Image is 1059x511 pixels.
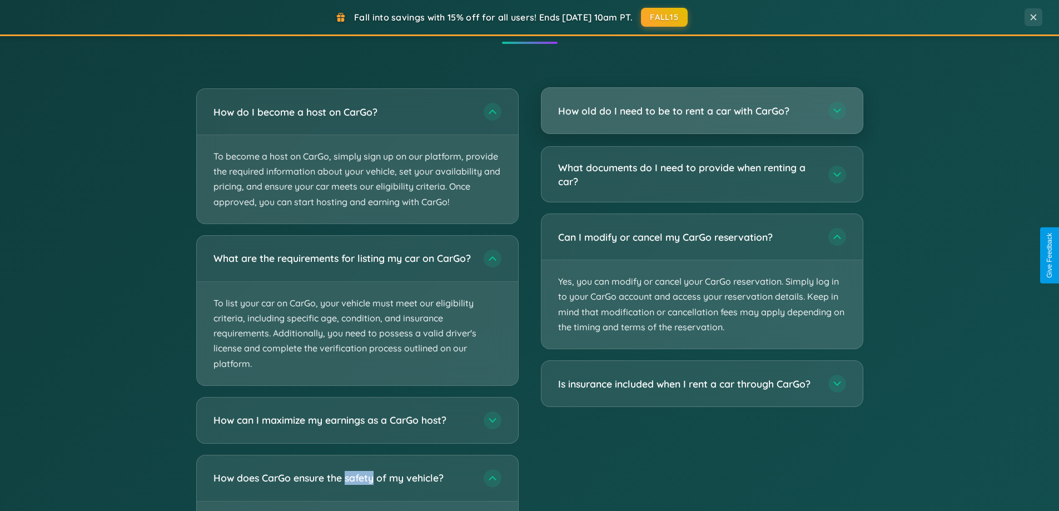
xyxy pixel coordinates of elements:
h3: How old do I need to be to rent a car with CarGo? [558,104,817,118]
h3: Is insurance included when I rent a car through CarGo? [558,377,817,391]
h3: How does CarGo ensure the safety of my vehicle? [213,471,473,485]
h3: How can I maximize my earnings as a CarGo host? [213,413,473,427]
p: To list your car on CarGo, your vehicle must meet our eligibility criteria, including specific ag... [197,282,518,385]
div: Give Feedback [1046,233,1053,278]
h3: What are the requirements for listing my car on CarGo? [213,251,473,265]
p: Yes, you can modify or cancel your CarGo reservation. Simply log in to your CarGo account and acc... [541,260,863,349]
span: Fall into savings with 15% off for all users! Ends [DATE] 10am PT. [354,12,633,23]
h3: Can I modify or cancel my CarGo reservation? [558,230,817,244]
h3: What documents do I need to provide when renting a car? [558,161,817,188]
p: To become a host on CarGo, simply sign up on our platform, provide the required information about... [197,135,518,224]
h3: How do I become a host on CarGo? [213,105,473,119]
button: FALL15 [641,8,688,27]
